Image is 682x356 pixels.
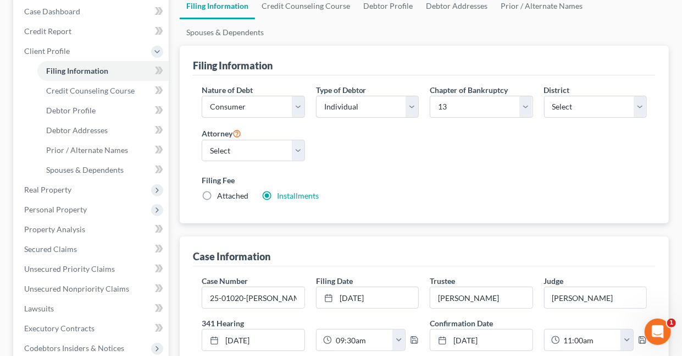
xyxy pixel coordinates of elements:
div: Filing Information [193,59,273,72]
a: Installments [277,191,319,200]
input: -- : -- [560,330,621,350]
input: -- [545,287,646,308]
div: Case Information [193,250,270,263]
span: Unsecured Nonpriority Claims [24,284,129,293]
label: 341 Hearing [196,317,424,329]
label: Nature of Debt [202,84,253,96]
span: Unsecured Priority Claims [24,264,115,273]
a: Credit Counseling Course [37,81,169,101]
a: Filing Information [37,61,169,81]
label: Chapter of Bankruptcy [430,84,508,96]
a: Lawsuits [15,299,169,319]
label: Type of Debtor [316,84,367,96]
a: Spouses & Dependents [180,19,270,46]
a: [DATE] [202,330,304,350]
input: Enter case number... [202,287,304,308]
label: Attorney [202,127,241,140]
span: Debtor Profile [46,106,96,115]
span: Credit Counseling Course [46,86,135,95]
a: Prior / Alternate Names [37,140,169,160]
span: 1 [667,319,676,327]
span: Personal Property [24,205,87,214]
span: Prior / Alternate Names [46,145,128,155]
a: Credit Report [15,21,169,41]
span: Secured Claims [24,244,77,254]
a: Case Dashboard [15,2,169,21]
span: Attached [217,191,248,200]
span: Lawsuits [24,304,54,313]
a: [DATE] [430,330,532,350]
label: Confirmation Date [424,317,652,329]
a: Unsecured Nonpriority Claims [15,279,169,299]
a: [DATE] [317,287,418,308]
span: Credit Report [24,26,71,36]
span: Codebtors Insiders & Notices [24,343,124,353]
a: Secured Claims [15,239,169,259]
span: Filing Information [46,66,108,75]
span: Property Analysis [24,224,85,234]
span: Spouses & Dependents [46,165,124,174]
input: -- : -- [332,330,393,350]
input: -- [430,287,532,308]
label: Trustee [430,275,455,287]
span: Executory Contracts [24,324,95,333]
label: District [544,84,570,96]
span: Client Profile [24,46,70,56]
span: Debtor Addresses [46,125,108,135]
iframe: Intercom live chat [645,319,671,345]
span: Real Property [24,185,71,194]
span: Case Dashboard [24,7,80,16]
a: Debtor Addresses [37,121,169,140]
label: Case Number [202,275,248,287]
a: Unsecured Priority Claims [15,259,169,279]
a: Executory Contracts [15,319,169,338]
a: Spouses & Dependents [37,160,169,180]
label: Filing Fee [202,174,647,186]
a: Property Analysis [15,220,169,239]
a: Debtor Profile [37,101,169,121]
label: Filing Date [316,275,353,287]
label: Judge [544,275,564,287]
